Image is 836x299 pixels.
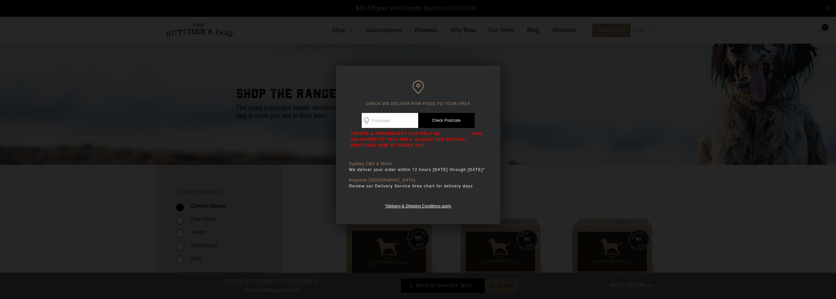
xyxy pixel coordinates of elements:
[349,183,487,189] p: Review our Delivery Service Area chart for delivery days
[349,80,487,106] h6: CHECK WE DELIVER RAW FOOD TO YOUR AREA
[349,161,487,166] p: Sydney CBD & Metro
[471,131,482,148] p: 3040
[418,113,475,128] a: Check Postcode
[349,178,487,183] p: Regional [GEOGRAPHIC_DATA]
[362,113,418,128] input: Postcode
[385,202,451,208] a: *Delivery & Shipping Conditions apply
[351,131,468,148] p: TREATS & APOTHECARY CAN ONLY BE DELIVERED TO THIS AREA, PLEASE USE DEFAULT POSTCODE 2085 AT CHECK...
[349,166,487,173] p: We deliver your order within 72 hours [DATE] through [DATE]*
